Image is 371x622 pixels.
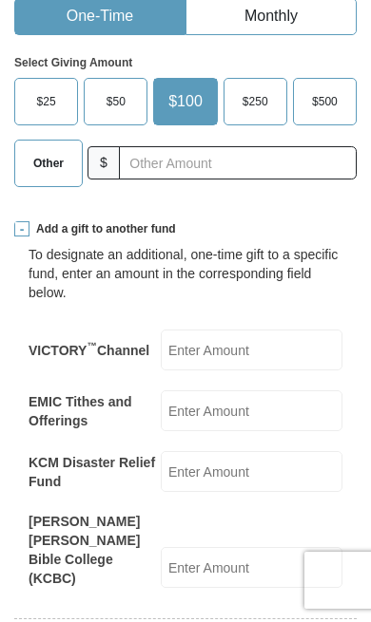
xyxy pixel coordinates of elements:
[168,87,203,116] span: $100
[161,330,342,370] input: Enter Amount
[29,453,161,491] label: KCM Disaster Relief Fund
[161,390,342,431] input: Enter Amount
[243,87,268,116] span: $250
[14,56,132,69] strong: Select Giving Amount
[29,341,149,360] label: VICTORY Channel
[119,146,357,179] input: Other Amount
[29,245,342,302] div: To designate an additional, one-time gift to a specific fund, enter an amount in the correspondin...
[161,451,342,492] input: Enter Amount
[29,512,161,588] label: [PERSON_NAME] [PERSON_NAME] Bible College (KCBC)
[88,146,120,179] span: $
[312,87,338,116] span: $500
[37,87,56,116] span: $25
[29,221,176,237] span: Add a gift to another fund
[29,392,161,430] label: EMIC Tithes and Offerings
[33,149,64,178] span: Other
[87,340,97,351] sup: ™
[107,87,126,116] span: $50
[161,547,342,588] input: Enter Amount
